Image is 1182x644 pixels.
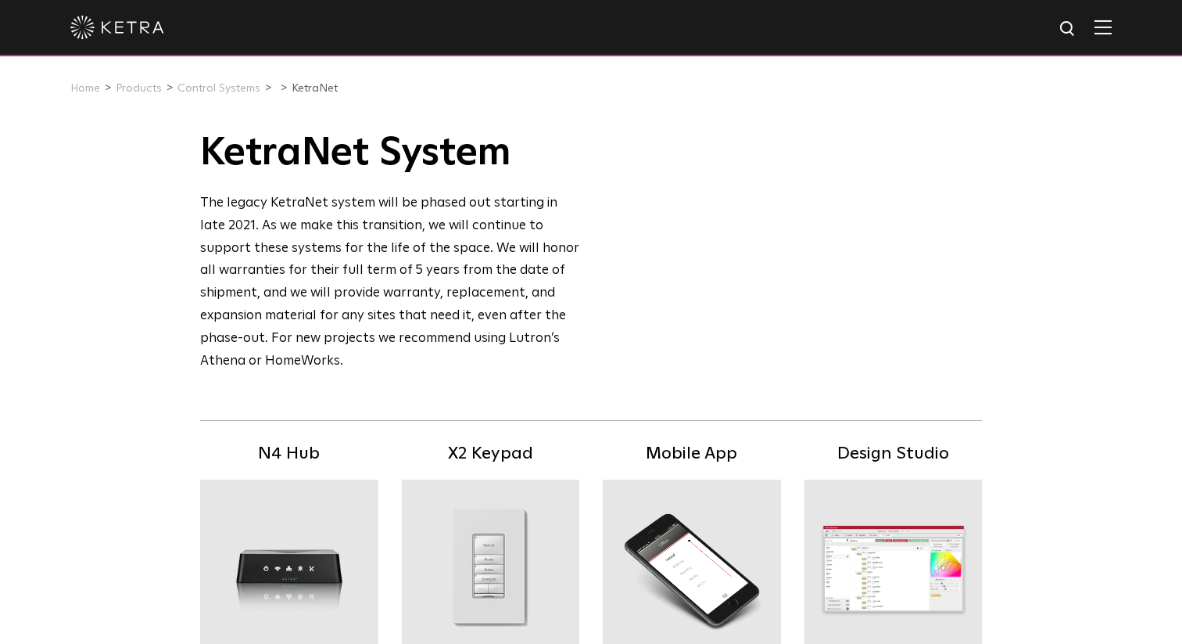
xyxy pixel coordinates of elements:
[1094,20,1112,34] img: Hamburger%20Nav.svg
[603,441,781,468] h5: Mobile App
[70,83,100,94] a: Home
[70,16,164,39] img: ketra-logo-2019-white
[292,83,338,94] a: KetraNet
[402,441,580,468] h5: X2 Keypad
[1058,20,1078,39] img: search icon
[804,441,983,468] h5: Design Studio
[200,441,378,468] h5: N4 Hub
[200,192,581,373] div: The legacy KetraNet system will be phased out starting in late 2021. As we make this transition, ...
[116,83,162,94] a: Products
[200,130,581,177] h1: KetraNet System
[177,83,260,94] a: Control Systems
